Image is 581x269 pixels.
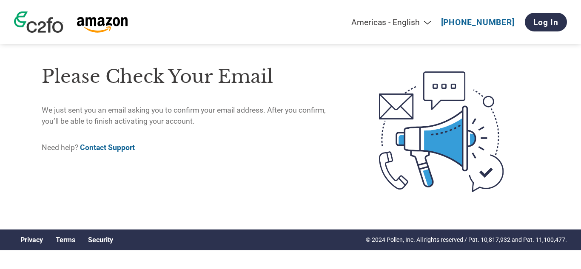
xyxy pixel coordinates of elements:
[42,105,343,127] p: We just sent you an email asking you to confirm your email address. After you confirm, you’ll be ...
[42,142,343,153] p: Need help?
[80,143,135,152] a: Contact Support
[42,63,343,91] h1: Please check your email
[20,236,43,244] a: Privacy
[77,17,128,33] img: Amazon
[56,236,75,244] a: Terms
[525,13,567,31] a: Log In
[441,17,515,27] a: [PHONE_NUMBER]
[366,235,567,244] p: © 2024 Pollen, Inc. All rights reserved / Pat. 10,817,932 and Pat. 11,100,477.
[343,56,539,207] img: open-email
[14,11,63,33] img: c2fo logo
[88,236,113,244] a: Security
